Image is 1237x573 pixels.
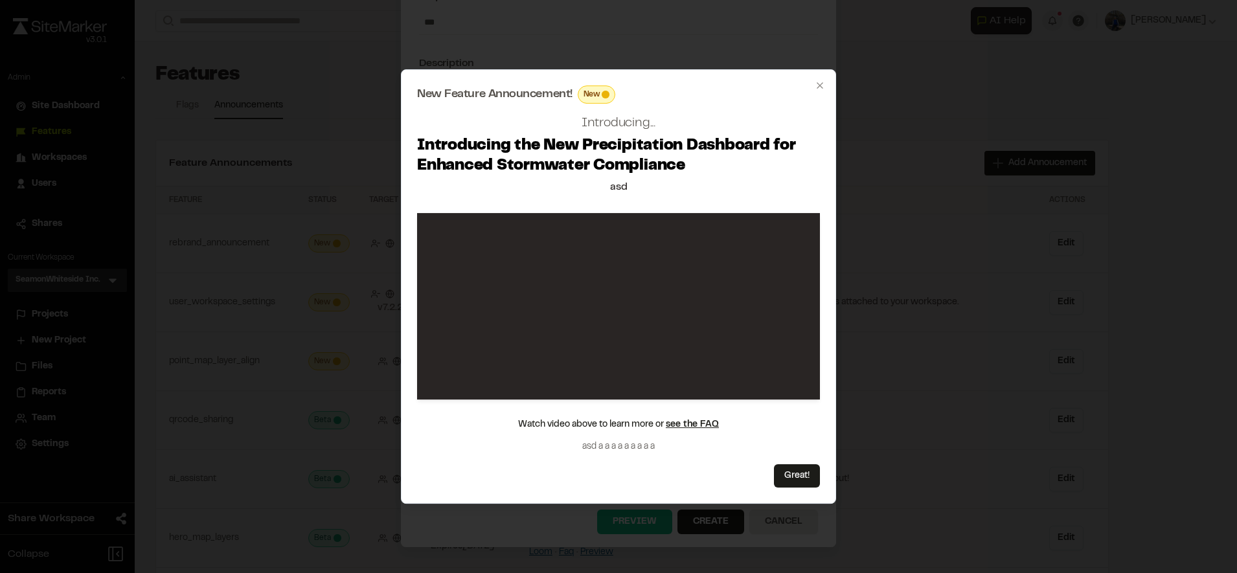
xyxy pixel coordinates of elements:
p: Watch video above to learn more or [518,418,719,432]
h2: Introducing... [582,114,655,133]
span: New [584,89,600,100]
a: see the FAQ [666,421,719,429]
span: New Feature Announcement! [417,89,573,100]
p: asd a a a a a a a a a [582,440,655,454]
button: Great! [774,464,820,488]
span: This feature is brand new! Enjoy! [602,91,609,98]
h2: Introducing the New Precipitation Dashboard for Enhanced Stormwater Compliance [417,136,820,177]
h2: asd [610,179,628,195]
div: This feature is brand new! Enjoy! [578,85,616,104]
